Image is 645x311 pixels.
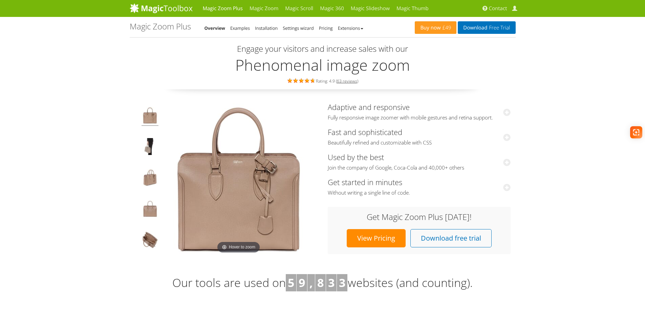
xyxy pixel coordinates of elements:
b: , [309,275,313,290]
b: 3 [339,275,345,290]
a: Adaptive and responsiveFully responsive image zoomer with mobile gestures and retina support. [328,102,511,121]
a: Installation [255,25,278,31]
b: 5 [288,275,294,290]
a: Get started in minutesWithout writing a single line of code. [328,177,511,196]
span: Join the company of Google, Coca-Cola and 40,000+ others [328,164,511,171]
div: Rating: 4.9 ( ) [130,77,516,84]
span: Fully responsive image zoomer with mobile gestures and retina support. [328,114,511,121]
img: Magic Zoom Plus Demo [163,103,315,255]
a: Fast and sophisticatedBeautifully refined and customizable with CSS [328,127,511,146]
b: 8 [317,275,324,290]
span: Contact [489,5,507,12]
span: Free Trial [487,25,510,30]
a: Used by the bestJoin the company of Google, Coca-Cola and 40,000+ others [328,152,511,171]
img: JavaScript image zoom example [142,138,158,157]
span: £49 [441,25,451,30]
h1: Magic Zoom Plus [130,22,191,31]
img: jQuery image zoom example [142,169,158,188]
a: View Pricing [347,229,406,247]
a: DownloadFree Trial [458,21,515,34]
a: Overview [205,25,225,31]
h3: Get Magic Zoom Plus [DATE]! [335,213,504,221]
h3: Engage your visitors and increase sales with our [131,44,514,53]
img: JavaScript zoom tool example [142,231,158,250]
a: Download free trial [410,229,492,247]
span: Beautifully refined and customizable with CSS [328,139,511,146]
a: Magic Zoom Plus DemoHover to zoom [163,103,315,255]
span: Without writing a single line of code. [328,190,511,196]
a: 63 reviews [337,78,357,84]
a: Buy now£49 [415,21,456,34]
img: Product image zoom example [142,107,158,126]
b: 3 [328,275,335,290]
h3: Our tools are used on websites (and counting). [130,274,516,292]
img: Hover image zoom example [142,200,158,219]
b: 9 [299,275,305,290]
a: Pricing [319,25,333,31]
a: Extensions [338,25,363,31]
img: MagicToolbox.com - Image tools for your website [130,3,193,13]
h2: Phenomenal image zoom [130,57,516,73]
a: Examples [230,25,250,31]
a: Settings wizard [283,25,314,31]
